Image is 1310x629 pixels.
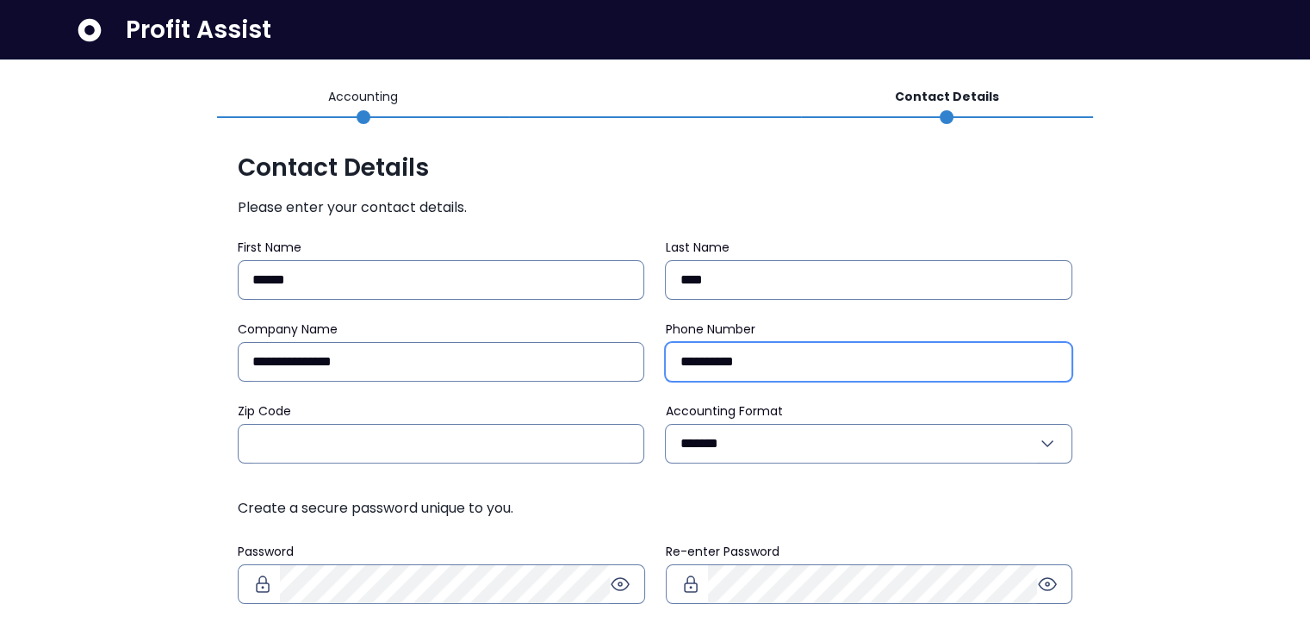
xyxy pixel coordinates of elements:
span: First Name [238,239,301,256]
span: Re-enter Password [666,543,779,560]
span: Zip Code [238,402,291,420]
span: Password [238,543,294,560]
span: Phone Number [665,321,754,338]
span: Contact Details [238,153,1072,184]
p: Accounting [328,88,398,106]
p: Contact Details [895,88,999,106]
span: Accounting Format [665,402,782,420]
span: Last Name [665,239,729,256]
span: Please enter your contact details. [238,197,1072,218]
span: Profit Assist [126,15,271,46]
span: Company Name [238,321,338,338]
span: Create a secure password unique to you. [238,498,1072,519]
